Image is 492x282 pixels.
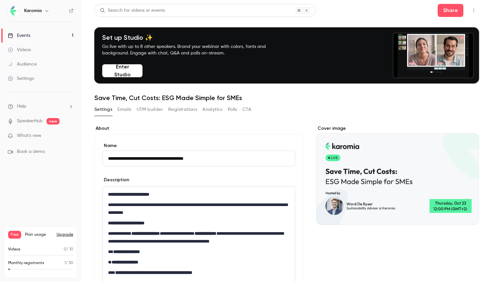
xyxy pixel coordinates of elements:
[100,7,165,14] div: Search for videos or events
[57,232,73,237] button: Upgrade
[24,7,42,14] h6: Karomia
[8,103,74,110] li: help-dropdown-opener
[94,104,112,115] button: Settings
[94,125,303,132] label: About
[8,6,19,16] img: Karomia
[102,64,143,77] button: Enter Studio
[17,103,26,110] span: Help
[102,177,129,183] label: Description
[47,118,60,125] span: new
[137,104,163,115] button: UTM builder
[168,104,197,115] button: Registrations
[102,142,295,149] label: Name
[102,34,281,41] h4: Set up Studio ✨
[117,104,131,115] button: Emails
[8,260,44,266] p: Monthly registrants
[64,246,73,252] p: / 10
[316,125,479,225] section: Cover image
[64,261,66,265] span: 1
[17,148,45,155] span: Book a demo
[102,43,281,56] p: Go live with up to 8 other speakers. Brand your webinar with colors, fonts and background. Engage...
[8,61,37,67] div: Audience
[242,104,251,115] button: CTA
[8,246,20,252] p: Videos
[17,132,41,139] span: What's new
[64,247,66,251] span: 0
[17,118,43,125] a: SpeakerHub
[8,47,31,53] div: Videos
[316,125,479,132] label: Cover image
[438,4,463,17] button: Share
[25,232,53,237] span: Plan usage
[8,32,30,39] div: Events
[8,231,21,239] span: Free
[64,260,73,266] p: / 30
[228,104,237,115] button: Polls
[94,94,479,102] h1: Save Time, Cut Costs: ESG Made Simple for SMEs
[8,75,34,82] div: Settings
[202,104,223,115] button: Analytics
